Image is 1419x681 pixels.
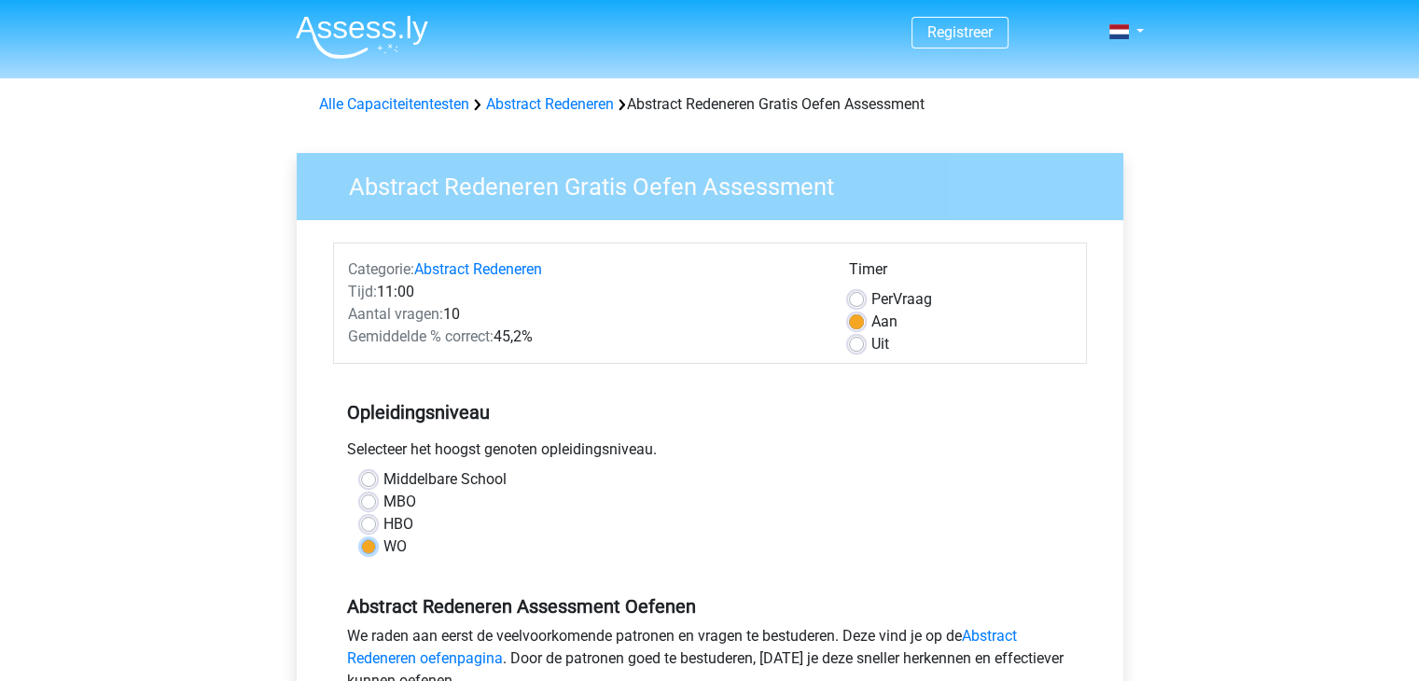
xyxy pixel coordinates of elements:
h3: Abstract Redeneren Gratis Oefen Assessment [327,165,1109,202]
div: 10 [334,303,835,326]
span: Gemiddelde % correct: [348,327,494,345]
div: Abstract Redeneren Gratis Oefen Assessment [312,93,1108,116]
label: Uit [871,333,889,355]
label: HBO [383,513,413,535]
a: Abstract Redeneren [486,95,614,113]
span: Per [871,290,893,308]
a: Abstract Redeneren [414,260,542,278]
span: Tijd: [348,283,377,300]
label: Middelbare School [383,468,507,491]
label: Vraag [871,288,932,311]
div: Timer [849,258,1072,288]
img: Assessly [296,15,428,59]
span: Aantal vragen: [348,305,443,323]
div: 11:00 [334,281,835,303]
div: Selecteer het hoogst genoten opleidingsniveau. [333,438,1087,468]
label: WO [383,535,407,558]
span: Categorie: [348,260,414,278]
h5: Abstract Redeneren Assessment Oefenen [347,595,1073,618]
h5: Opleidingsniveau [347,394,1073,431]
a: Registreer [927,23,993,41]
label: MBO [383,491,416,513]
a: Alle Capaciteitentesten [319,95,469,113]
div: 45,2% [334,326,835,348]
label: Aan [871,311,897,333]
